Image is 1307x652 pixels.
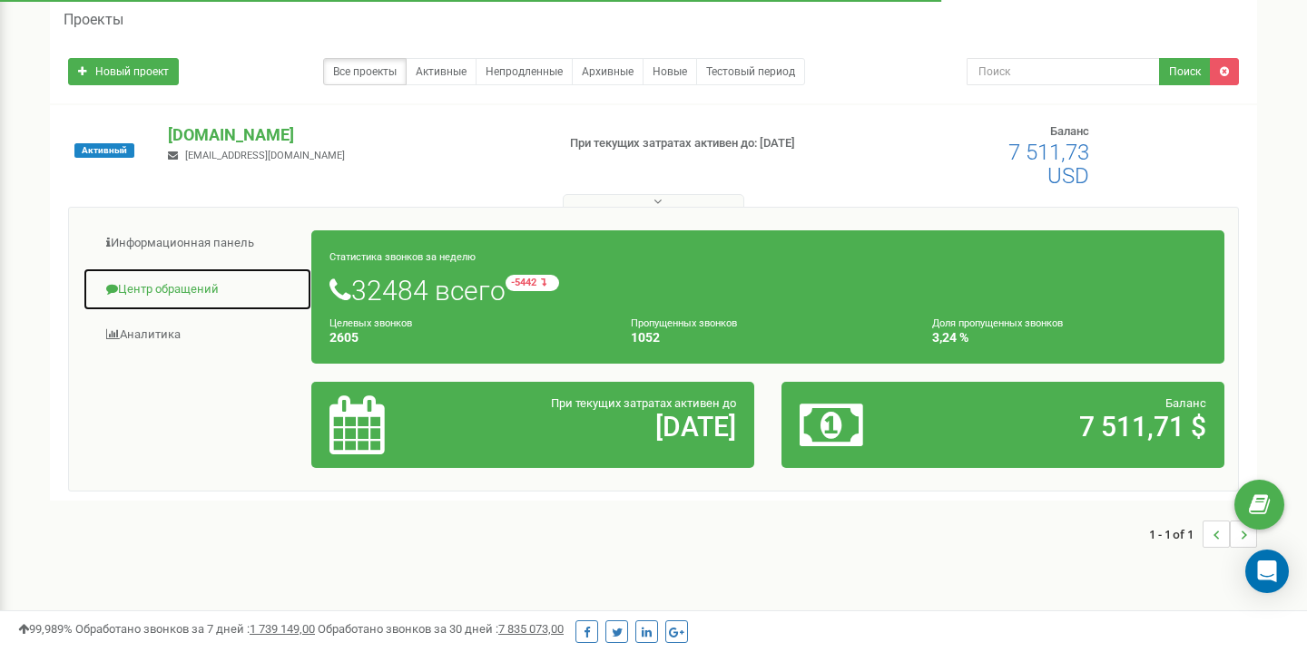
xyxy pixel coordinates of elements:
h2: [DATE] [474,412,736,442]
span: Обработано звонков за 30 дней : [318,622,564,636]
a: Новые [643,58,697,85]
span: 7 511,73 USD [1008,140,1089,189]
p: [DOMAIN_NAME] [168,123,540,147]
h5: Проекты [64,12,123,28]
small: Целевых звонков [329,317,412,329]
u: 7 835 073,00 [498,622,564,636]
a: Архивные [572,58,644,85]
span: Баланс [1050,124,1089,138]
span: [EMAIL_ADDRESS][DOMAIN_NAME] [185,150,345,161]
div: Open Intercom Messenger [1245,550,1289,593]
span: 99,989% [18,622,73,636]
h4: 1052 [631,331,905,345]
a: Активные [406,58,477,85]
h4: 3,24 % [932,331,1206,345]
span: При текущих затратах активен до [551,396,736,410]
small: Доля пропущенных звонков [932,317,1063,329]
p: При текущих затратах активен до: [DATE] [570,135,842,152]
small: -5442 [506,275,559,291]
h2: 7 511,71 $ [944,412,1206,442]
small: Пропущенных звонков [631,317,737,329]
h1: 32484 всего [329,275,1206,306]
button: Поиск [1159,58,1211,85]
span: Активный [74,143,134,158]
span: 1 - 1 of 1 [1149,521,1203,548]
a: Центр обращений [83,268,312,312]
h4: 2605 [329,331,604,345]
a: Все проекты [323,58,407,85]
a: Непродленные [476,58,573,85]
a: Информационная панель [83,221,312,266]
span: Баланс [1165,396,1206,410]
nav: ... [1149,502,1257,566]
a: Тестовый период [696,58,805,85]
a: Новый проект [68,58,179,85]
u: 1 739 149,00 [250,622,315,636]
a: Аналитика [83,313,312,357]
input: Поиск [967,58,1160,85]
span: Обработано звонков за 7 дней : [75,622,315,636]
small: Статистика звонков за неделю [329,251,476,263]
